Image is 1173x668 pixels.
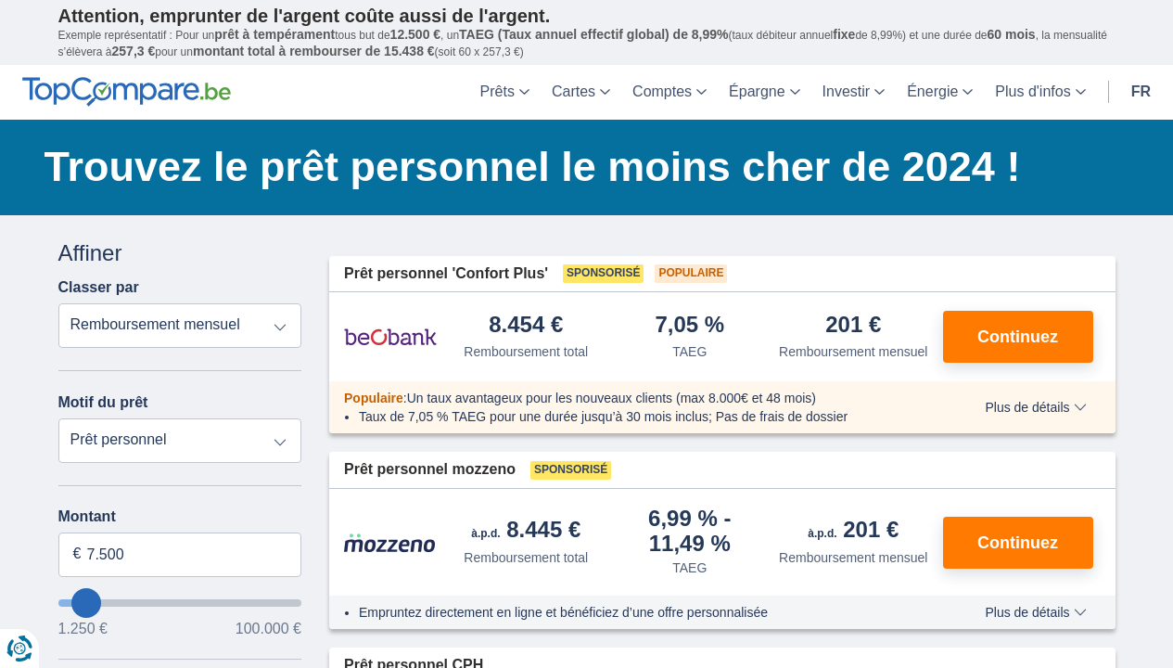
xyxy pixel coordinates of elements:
[58,599,302,607] input: wantToBorrow
[236,622,301,636] span: 100.000 €
[985,606,1086,619] span: Plus de détails
[58,279,139,296] label: Classer par
[471,519,580,545] div: 8.445 €
[808,519,899,545] div: 201 €
[407,391,816,405] span: Un taux avantageux pour les nouveaux clients (max 8.000€ et 48 mois)
[459,27,728,42] span: TAEG (Taux annuel effectif global) de 8,99%
[58,508,302,525] label: Montant
[58,5,1116,27] p: Attention, emprunter de l'argent coûte aussi de l'argent.
[359,603,931,622] li: Empruntez directement en ligne et bénéficiez d’une offre personnalisée
[58,622,108,636] span: 1.250 €
[971,400,1100,415] button: Plus de détails
[112,44,156,58] span: 257,3 €
[193,44,435,58] span: montant total à rembourser de 15.438 €
[988,27,1036,42] span: 60 mois
[390,27,441,42] span: 12.500 €
[825,314,881,339] div: 201 €
[469,65,541,120] a: Prêts
[616,507,765,555] div: 6,99 %
[971,605,1100,620] button: Plus de détails
[344,391,403,405] span: Populaire
[22,77,231,107] img: TopCompare
[672,342,707,361] div: TAEG
[977,328,1058,345] span: Continuez
[779,342,927,361] div: Remboursement mensuel
[563,264,644,283] span: Sponsorisé
[464,342,588,361] div: Remboursement total
[489,314,563,339] div: 8.454 €
[779,548,927,567] div: Remboursement mensuel
[621,65,718,120] a: Comptes
[977,534,1058,551] span: Continuez
[833,27,855,42] span: fixe
[984,65,1096,120] a: Plus d'infos
[45,138,1116,196] h1: Trouvez le prêt personnel le moins cher de 2024 !
[344,459,516,481] span: Prêt personnel mozzeno
[672,559,707,577] div: TAEG
[943,311,1093,363] button: Continuez
[329,389,946,407] div: :
[464,548,588,567] div: Remboursement total
[530,461,611,480] span: Sponsorisé
[1120,65,1162,120] a: fr
[58,394,148,411] label: Motif du prêt
[344,263,548,285] span: Prêt personnel 'Confort Plus'
[541,65,621,120] a: Cartes
[655,314,724,339] div: 7,05 %
[811,65,897,120] a: Investir
[58,238,302,269] div: Affiner
[214,27,335,42] span: prêt à tempérament
[73,544,82,565] span: €
[344,533,437,553] img: pret personnel Mozzeno
[359,407,931,426] li: Taux de 7,05 % TAEG pour une durée jusqu’à 30 mois inclus; Pas de frais de dossier
[58,27,1116,60] p: Exemple représentatif : Pour un tous but de , un (taux débiteur annuel de 8,99%) et une durée de ...
[896,65,984,120] a: Énergie
[943,517,1093,569] button: Continuez
[344,314,437,360] img: pret personnel Beobank
[718,65,811,120] a: Épargne
[655,264,727,283] span: Populaire
[985,401,1086,414] span: Plus de détails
